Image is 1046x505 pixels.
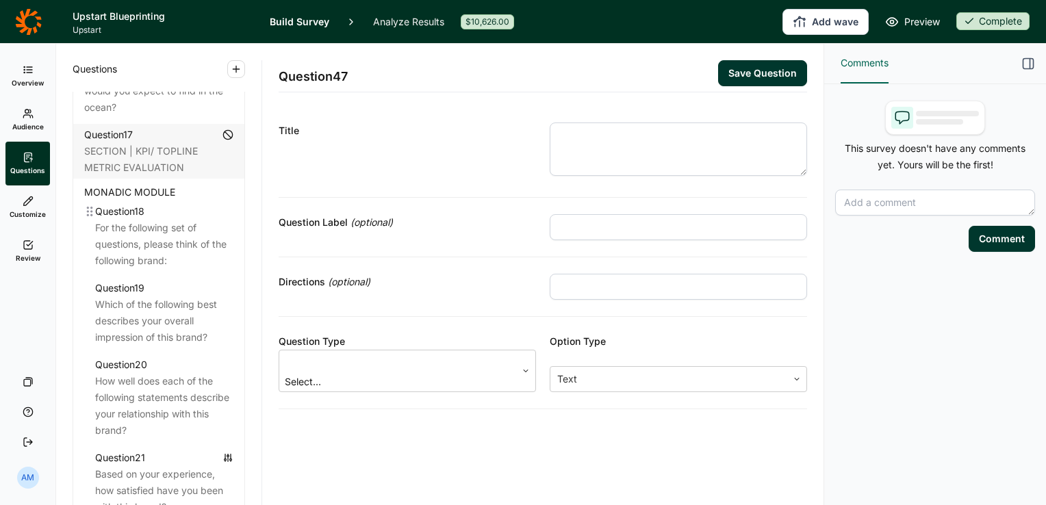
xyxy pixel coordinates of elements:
[5,185,50,229] a: Customize
[12,122,44,131] span: Audience
[835,140,1035,173] p: This survey doesn't have any comments yet. Yours will be the first!
[95,280,144,296] div: Question 19
[95,357,147,373] div: Question 20
[841,55,889,71] span: Comments
[279,214,536,231] div: Question Label
[12,78,44,88] span: Overview
[73,25,253,36] span: Upstart
[969,226,1035,252] button: Comment
[461,14,514,29] div: $10,626.00
[279,274,536,290] div: Directions
[841,44,889,83] button: Comments
[285,374,416,390] div: Select...
[95,203,144,220] div: Question 18
[73,61,117,77] span: Questions
[10,209,46,219] span: Customize
[84,184,175,200] span: MONADIC MODULE
[17,467,39,489] div: AM
[956,12,1030,30] div: Complete
[95,220,233,269] div: For the following set of questions, please think of the following brand:
[10,166,45,175] span: Questions
[95,296,233,346] div: Which of the following best describes your overall impression of this brand?
[279,67,348,86] span: Question 47
[84,127,133,143] div: Question 17
[84,143,233,176] div: SECTION | KPI/ TOPLINE METRIC EVALUATION
[904,14,940,30] span: Preview
[885,14,940,30] a: Preview
[5,142,50,185] a: Questions
[279,333,536,350] div: Question Type
[718,60,807,86] button: Save Question
[84,200,244,272] a: Question18For the following set of questions, please think of the following brand:
[95,373,233,439] div: How well does each of the following statements describe your relationship with this brand?
[73,8,253,25] h1: Upstart Blueprinting
[350,214,393,231] span: (optional)
[5,54,50,98] a: Overview
[73,124,244,179] a: Question17SECTION | KPI/ TOPLINE METRIC EVALUATION
[84,354,244,441] a: Question20How well does each of the following statements describe your relationship with this brand?
[16,253,40,263] span: Review
[5,229,50,273] a: Review
[328,274,370,290] span: (optional)
[956,12,1030,31] button: Complete
[550,333,807,350] div: Option Type
[5,98,50,142] a: Audience
[95,450,145,466] div: Question 21
[782,9,869,35] button: Add wave
[84,277,244,348] a: Question19Which of the following best describes your overall impression of this brand?
[279,122,536,139] div: Title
